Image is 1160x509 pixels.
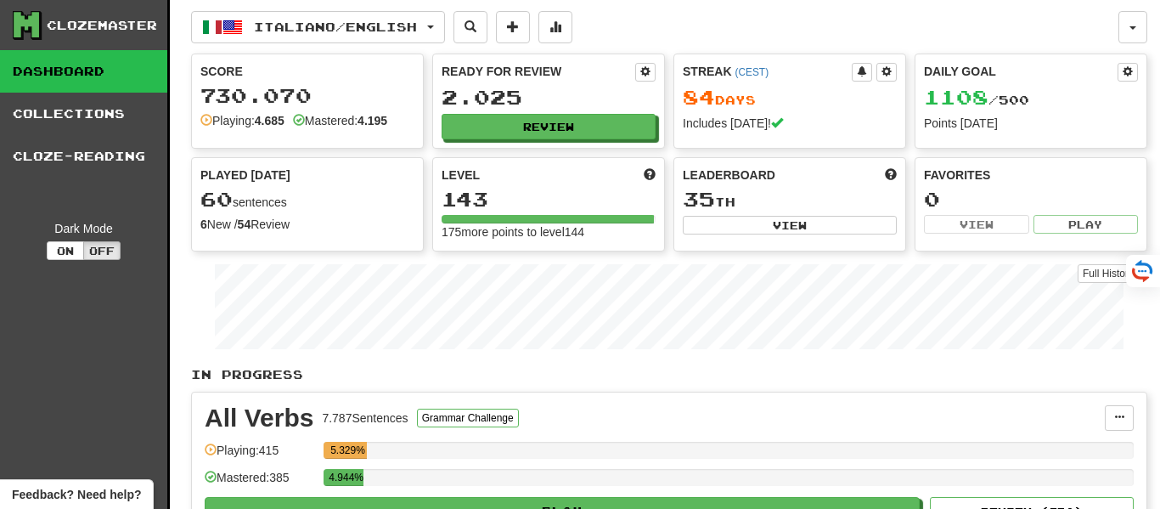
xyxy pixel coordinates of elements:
[47,17,157,34] div: Clozemaster
[885,167,897,184] span: This week in points, UTC
[683,167,775,184] span: Leaderboard
[205,469,315,497] div: Mastered: 385
[329,469,363,486] div: 4.944%
[442,63,635,80] div: Ready for Review
[255,114,284,127] strong: 4.685
[200,189,414,211] div: sentences
[83,241,121,260] button: Off
[496,11,530,43] button: Add sentence to collection
[1078,264,1147,283] a: Full History
[358,114,387,127] strong: 4.195
[924,63,1118,82] div: Daily Goal
[200,63,414,80] div: Score
[538,11,572,43] button: More stats
[683,115,897,132] div: Includes [DATE]!
[735,66,769,78] a: (CEST)
[683,87,897,109] div: Day s
[322,410,408,427] div: 7.787 Sentences
[683,63,852,80] div: Streak
[191,11,445,43] button: Italiano/English
[200,216,414,233] div: New / Review
[442,223,656,240] div: 175 more points to level 144
[644,167,656,184] span: Score more points to level up
[683,85,715,109] span: 84
[200,167,290,184] span: Played [DATE]
[200,112,284,129] div: Playing:
[683,187,715,211] span: 35
[191,366,1147,383] p: In Progress
[442,167,480,184] span: Level
[293,112,387,129] div: Mastered:
[417,409,519,427] button: Grammar Challenge
[200,218,207,231] strong: 6
[329,442,367,459] div: 5.329%
[205,442,315,470] div: Playing: 415
[924,189,1138,210] div: 0
[13,220,155,237] div: Dark Mode
[200,187,233,211] span: 60
[200,85,414,106] div: 730.070
[12,486,141,503] span: Open feedback widget
[442,189,656,210] div: 143
[683,189,897,211] div: th
[453,11,487,43] button: Search sentences
[238,218,251,231] strong: 54
[442,87,656,108] div: 2.025
[924,115,1138,132] div: Points [DATE]
[1033,215,1139,234] button: Play
[924,85,988,109] span: 1108
[924,167,1138,184] div: Favorites
[47,241,84,260] button: On
[683,216,897,235] button: View
[205,405,313,431] div: All Verbs
[924,215,1029,234] button: View
[924,93,1029,107] span: / 500
[254,20,417,34] span: Italiano / English
[442,114,656,139] button: Review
